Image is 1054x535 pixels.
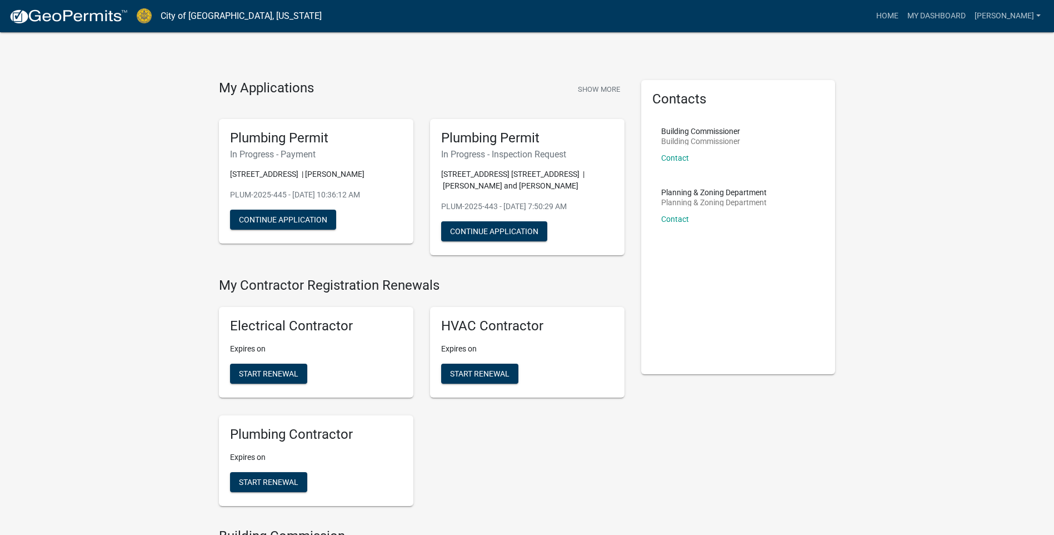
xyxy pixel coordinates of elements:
h5: Contacts [652,91,825,107]
p: Planning & Zoning Department [661,189,767,196]
a: City of [GEOGRAPHIC_DATA], [US_STATE] [161,7,322,26]
p: Expires on [441,343,613,355]
h5: Plumbing Permit [441,130,613,146]
a: Contact [661,153,689,162]
span: Start Renewal [239,477,298,486]
h6: In Progress - Payment [230,149,402,160]
h4: My Applications [219,80,314,97]
p: Expires on [230,452,402,463]
button: Continue Application [441,221,547,241]
img: City of Jeffersonville, Indiana [137,8,152,23]
span: Start Renewal [239,369,298,378]
p: Building Commissioner [661,127,740,135]
a: My Dashboard [903,6,970,27]
p: Planning & Zoning Department [661,199,767,206]
a: Contact [661,215,689,224]
h4: My Contractor Registration Renewals [219,278,625,294]
p: [STREET_ADDRESS] | [PERSON_NAME] [230,169,402,180]
button: Start Renewal [441,364,518,384]
button: Start Renewal [230,364,307,384]
h5: Plumbing Permit [230,130,402,146]
p: Expires on [230,343,402,355]
p: Building Commissioner [661,137,740,145]
a: Home [872,6,903,27]
h5: Plumbing Contractor [230,427,402,443]
p: PLUM-2025-443 - [DATE] 7:50:29 AM [441,201,613,212]
wm-registration-list-section: My Contractor Registration Renewals [219,278,625,514]
span: Start Renewal [450,369,509,378]
h6: In Progress - Inspection Request [441,149,613,160]
button: Continue Application [230,210,336,230]
p: PLUM-2025-445 - [DATE] 10:36:12 AM [230,189,402,201]
p: [STREET_ADDRESS] [STREET_ADDRESS] | [PERSON_NAME] and [PERSON_NAME] [441,169,613,192]
button: Show More [573,80,625,98]
h5: Electrical Contractor [230,318,402,334]
a: [PERSON_NAME] [970,6,1045,27]
h5: HVAC Contractor [441,318,613,334]
button: Start Renewal [230,472,307,492]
